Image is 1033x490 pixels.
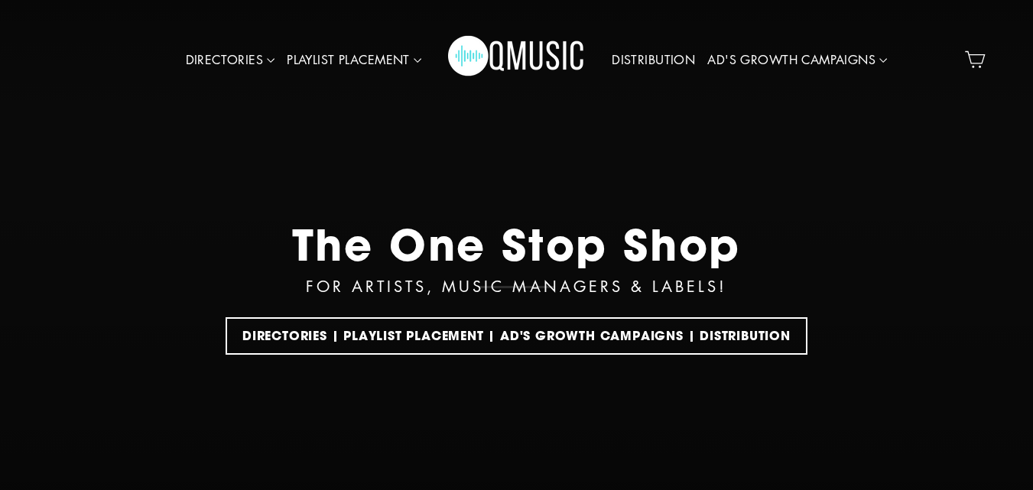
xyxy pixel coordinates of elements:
[180,43,281,78] a: DIRECTORIES
[226,317,807,355] a: DIRECTORIES | PLAYLIST PLACEMENT | AD'S GROWTH CAMPAIGNS | DISTRIBUTION
[606,43,701,78] a: DISTRIBUTION
[281,43,427,78] a: PLAYLIST PLACEMENT
[448,25,586,94] img: Q Music Promotions
[132,15,901,105] div: Primary
[292,219,742,270] div: The One Stop Shop
[701,43,893,78] a: AD'S GROWTH CAMPAIGNS
[306,274,726,298] div: FOR ARTISTS, MUSIC MANAGERS & LABELS!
